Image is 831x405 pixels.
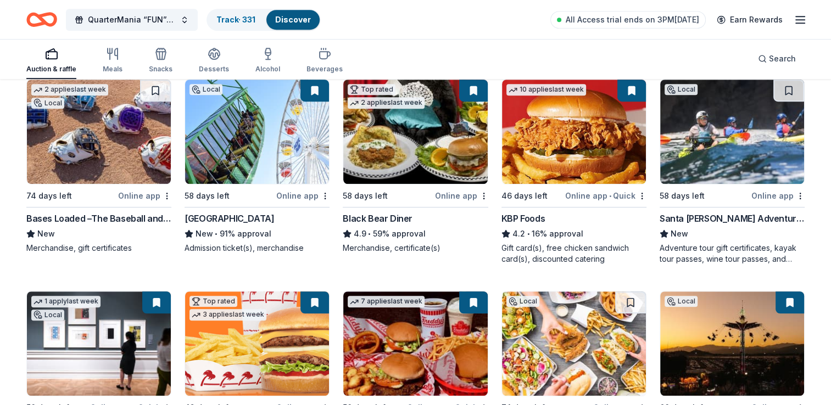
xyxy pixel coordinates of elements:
div: Local [189,84,222,95]
span: • [215,229,218,238]
div: Local [665,84,698,95]
a: Home [26,7,57,32]
img: Image for Bases Loaded –The Baseball and Softball Superstore [27,80,171,184]
div: Beverages [306,65,343,74]
div: 7 applies last week [348,296,425,307]
div: Santa [PERSON_NAME] Adventure Company [660,212,805,225]
img: Image for The Huntington [27,291,171,396]
span: New [37,227,55,240]
button: Beverages [306,43,343,79]
div: Admission ticket(s), merchandise [185,243,330,254]
div: 58 days left [185,189,230,203]
a: Discover [275,15,311,24]
span: New [196,227,213,240]
button: Snacks [149,43,172,79]
div: 1 apply last week [31,296,101,307]
span: • [527,229,529,238]
div: Top rated [348,84,395,95]
div: Local [31,98,64,109]
div: Alcohol [255,65,280,74]
a: Track· 331 [216,15,255,24]
div: 58 days left [343,189,388,203]
button: Auction & raffle [26,43,76,79]
button: Track· 331Discover [207,9,321,31]
img: Image for Santa Barbara Adventure Company [660,80,804,184]
a: Image for Pacific ParkLocal58 days leftOnline app[GEOGRAPHIC_DATA]New•91% approvalAdmission ticke... [185,79,330,254]
div: [GEOGRAPHIC_DATA] [185,212,274,225]
div: 16% approval [501,227,646,240]
img: Image for KBP Foods [502,80,646,184]
div: 46 days left [501,189,548,203]
div: 58 days left [660,189,705,203]
div: 2 applies last week [348,97,425,109]
div: 2 applies last week [31,84,108,95]
div: Meals [103,65,122,74]
div: Desserts [199,65,229,74]
div: Online app [276,189,330,203]
button: Meals [103,43,122,79]
div: Gift card(s), free chicken sandwich card(s), discounted catering [501,243,646,265]
div: 74 days left [26,189,72,203]
button: QuarterMania “FUN”draiser [66,9,198,31]
a: Earn Rewards [710,10,789,30]
div: 10 applies last week [506,84,586,95]
div: Local [506,296,539,307]
a: Image for Bases Loaded –The Baseball and Softball Superstore2 applieslast weekLocal74 days leftOn... [26,79,171,254]
img: Image for Freddy's Frozen Custard & Steakburgers [343,291,487,396]
div: 3 applies last week [189,309,266,320]
div: Online app [435,189,488,203]
a: Image for Black Bear DinerTop rated2 applieslast week58 days leftOnline appBlack Bear Diner4.9•59... [343,79,488,254]
div: 59% approval [343,227,488,240]
button: Alcohol [255,43,280,79]
div: Black Bear Diner [343,212,412,225]
span: • [609,192,611,200]
img: Image for Starbird Chicken [502,291,646,396]
div: Local [665,296,698,307]
div: 91% approval [185,227,330,240]
div: Merchandise, certificate(s) [343,243,488,254]
div: Bases Loaded –The Baseball and Softball Superstore [26,212,171,225]
span: All Access trial ends on 3PM[DATE] [566,13,699,26]
button: Desserts [199,43,229,79]
div: Adventure tour gift certificates, kayak tour passes, wine tour passes, and outdoor experience vou... [660,243,805,265]
span: New [671,227,688,240]
img: Image for Fairplex [660,291,804,396]
div: Top rated [189,296,237,307]
span: QuarterMania “FUN”draiser [88,13,176,26]
div: KBP Foods [501,212,545,225]
div: Merchandise, gift certificates [26,243,171,254]
span: 4.9 [354,227,366,240]
div: Local [31,310,64,320]
span: Search [769,52,796,65]
div: Online app [751,189,805,203]
div: Online app [118,189,171,203]
a: All Access trial ends on 3PM[DATE] [550,11,706,29]
img: Image for Pacific Park [185,80,329,184]
div: Online app Quick [565,189,646,203]
button: Search [749,48,805,70]
a: Image for KBP Foods10 applieslast week46 days leftOnline app•QuickKBP Foods4.2•16% approvalGift c... [501,79,646,265]
img: Image for Black Bear Diner [343,80,487,184]
span: 4.2 [512,227,525,240]
div: Auction & raffle [26,65,76,74]
img: Image for In-N-Out [185,291,329,396]
a: Image for Santa Barbara Adventure CompanyLocal58 days leftOnline appSanta [PERSON_NAME] Adventure... [660,79,805,265]
div: Snacks [149,65,172,74]
span: • [369,229,371,238]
